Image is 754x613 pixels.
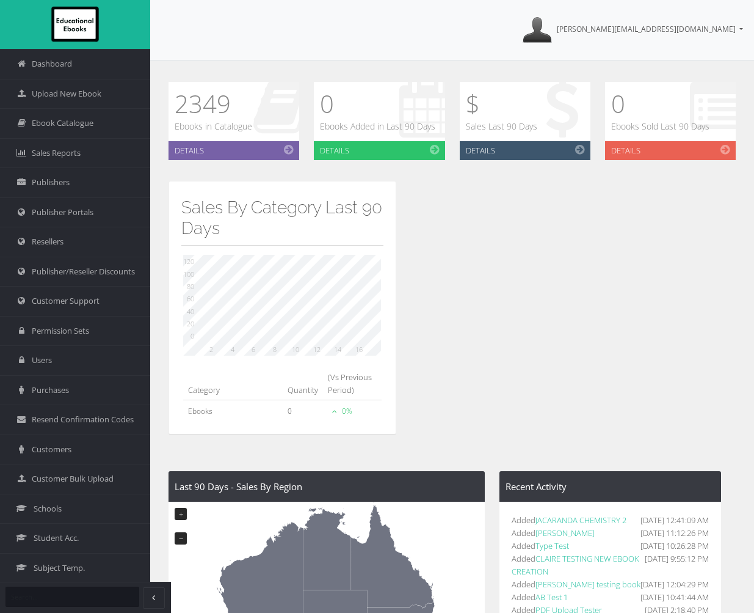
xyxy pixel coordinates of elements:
[466,120,537,133] p: Sales Last 90 Days
[32,414,134,426] span: Resend Confirmation Codes
[323,400,382,422] td: 0%
[512,552,709,578] li: Added
[512,527,709,540] li: Added
[512,540,709,552] li: Added
[640,540,709,552] span: [DATE] 10:26:28 PM
[320,120,435,133] p: Ebooks Added in Last 90 Days
[175,481,479,492] h4: Last 90 Days - Sales By Region
[175,508,187,520] div: +
[640,591,709,604] span: [DATE] 10:41:44 AM
[183,365,283,400] th: Category
[323,365,382,400] th: (Vs Previous Period)
[506,481,715,492] h4: Recent Activity
[466,88,537,120] h1: $
[645,552,709,565] span: [DATE] 9:55:12 PM
[32,266,135,278] span: Publisher/Reseller Discounts
[640,578,709,591] span: [DATE] 12:04:29 PM
[535,527,595,538] a: [PERSON_NAME]
[32,354,52,367] span: Users
[512,553,639,577] a: CLAIRE TESTING NEW EBOOK CREATION
[34,503,62,515] span: Schools
[175,88,252,120] h1: 2349
[283,365,323,400] th: Quantity
[181,197,383,238] h3: Sales By Category Last 90 Days
[32,58,72,70] span: Dashboard
[611,120,709,133] p: Ebooks Sold Last 90 Days
[5,587,139,607] input: Search...
[32,177,70,189] span: Publishers
[32,295,100,307] span: Customer Support
[32,473,114,485] span: Customer Bulk Upload
[175,120,252,133] p: Ebooks in Catalogue
[640,514,709,527] span: [DATE] 12:41:09 AM
[175,532,187,545] div: −
[32,147,81,160] span: Sales Reports
[32,88,101,100] span: Upload New Ebook
[512,514,709,527] li: Added
[611,88,709,120] h1: 0
[523,15,552,45] img: Avatar
[535,515,626,526] a: JACARANDA CHEMISTRY 2
[518,5,748,55] a: [PERSON_NAME][EMAIL_ADDRESS][DOMAIN_NAME]
[169,141,299,160] a: Details
[32,207,93,219] span: Publisher Portals
[32,384,69,397] span: Purchases
[512,591,709,604] li: Added
[557,24,736,34] span: [PERSON_NAME][EMAIL_ADDRESS][DOMAIN_NAME]
[32,117,93,130] span: Ebook Catalogue
[34,532,79,545] span: Student Acc.
[320,88,435,120] h1: 0
[605,141,736,160] a: Details
[535,540,569,551] a: Type Test
[314,141,444,160] a: Details
[32,444,71,456] span: Customers
[32,325,89,337] span: Permission Sets
[34,562,85,574] span: Subject Temp.
[535,579,640,590] a: [PERSON_NAME] testing book
[460,141,590,160] a: Details
[640,527,709,540] span: [DATE] 11:12:26 PM
[183,400,283,422] td: Ebooks
[512,578,709,591] li: Added
[32,236,63,248] span: Resellers
[283,400,323,422] td: 0
[535,592,568,603] a: AB Test 1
